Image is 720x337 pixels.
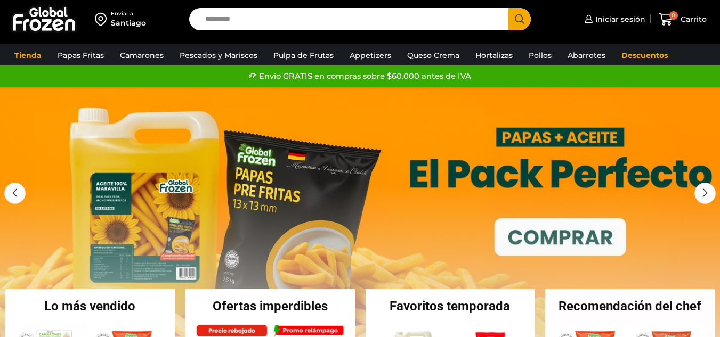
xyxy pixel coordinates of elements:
[616,45,673,65] a: Descuentos
[5,300,175,313] h2: Lo más vendido
[174,45,263,65] a: Pescados y Mariscos
[268,45,339,65] a: Pulpa de Frutas
[562,45,611,65] a: Abarrotes
[545,300,715,313] h2: Recomendación del chef
[111,10,146,18] div: Enviar a
[656,7,709,32] a: 0 Carrito
[9,45,47,65] a: Tienda
[582,9,645,30] a: Iniciar sesión
[508,8,531,30] button: Search button
[4,183,26,204] div: Previous slide
[678,14,707,24] span: Carrito
[344,45,397,65] a: Appetizers
[111,18,146,28] div: Santiago
[185,300,355,313] h2: Ofertas imperdibles
[115,45,169,65] a: Camarones
[523,45,557,65] a: Pollos
[470,45,518,65] a: Hortalizas
[95,10,111,28] img: address-field-icon.svg
[593,14,645,24] span: Iniciar sesión
[694,183,716,204] div: Next slide
[52,45,109,65] a: Papas Fritas
[366,300,535,313] h2: Favoritos temporada
[669,11,678,20] span: 0
[402,45,465,65] a: Queso Crema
